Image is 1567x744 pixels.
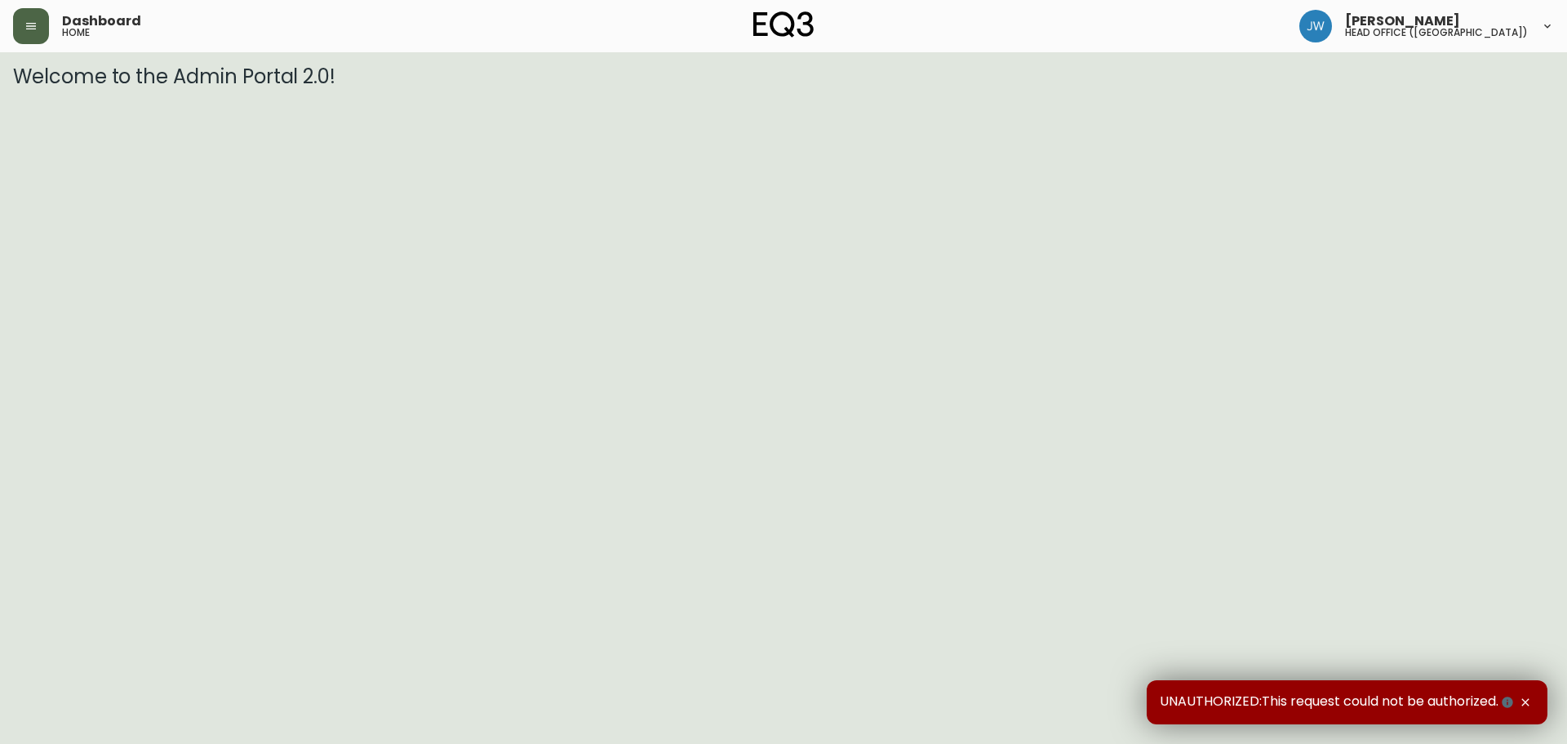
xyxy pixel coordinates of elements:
[62,28,90,38] h5: home
[753,11,814,38] img: logo
[1160,693,1516,711] span: UNAUTHORIZED:This request could not be authorized.
[1345,28,1528,38] h5: head office ([GEOGRAPHIC_DATA])
[1299,10,1332,42] img: f70929010774c8cbb26556ae233f20e2
[13,65,1554,88] h3: Welcome to the Admin Portal 2.0!
[1345,15,1460,28] span: [PERSON_NAME]
[62,15,141,28] span: Dashboard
